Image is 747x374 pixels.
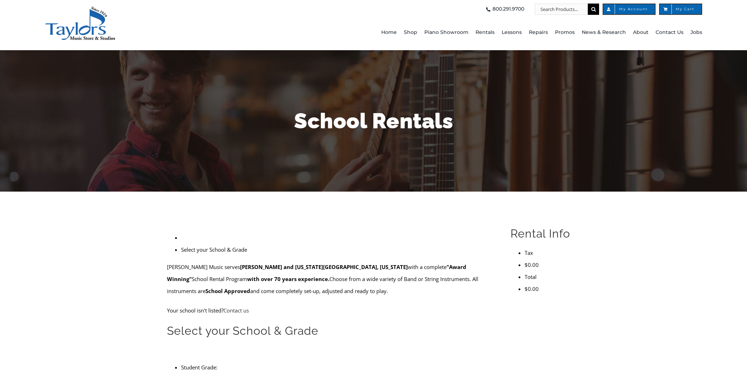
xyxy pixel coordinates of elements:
[404,15,417,50] a: Shop
[381,15,397,50] a: Home
[223,307,249,314] a: Contact us
[216,4,702,15] nav: Top Right
[525,259,580,271] li: $0.00
[492,4,524,15] span: 800.291.9700
[205,287,250,294] strong: School Approved
[535,4,588,15] input: Search Products...
[216,15,702,50] nav: Main Menu
[45,5,115,12] a: taylors-music-store-west-chester
[525,271,580,283] li: Total
[529,27,548,38] span: Repairs
[510,226,580,241] h2: Rental Info
[381,27,397,38] span: Home
[476,15,495,50] a: Rentals
[667,7,694,11] span: My Cart
[582,15,626,50] a: News & Research
[633,15,649,50] a: About
[181,364,217,371] label: Student Grade:
[603,4,656,15] a: My Account
[167,304,494,316] p: Your school isn't listed?
[404,27,417,38] span: Shop
[502,15,522,50] a: Lessons
[167,323,494,338] h2: Select your School & Grade
[167,261,494,297] p: [PERSON_NAME] Music serves with a complete School Rental Program Choose from a wide variety of Ba...
[167,106,580,136] h1: School Rentals
[656,27,683,38] span: Contact Us
[240,263,408,270] strong: [PERSON_NAME] and [US_STATE][GEOGRAPHIC_DATA], [US_STATE]
[476,27,495,38] span: Rentals
[529,15,548,50] a: Repairs
[610,7,648,11] span: My Account
[181,244,494,256] li: Select your School & Grade
[633,27,649,38] span: About
[484,4,524,15] a: 800.291.9700
[424,15,468,50] a: Piano Showroom
[582,27,626,38] span: News & Research
[247,275,329,282] strong: with over 70 years experience.
[691,15,702,50] a: Jobs
[555,15,575,50] a: Promos
[659,4,702,15] a: My Cart
[588,4,599,15] input: Search
[502,27,522,38] span: Lessons
[691,27,702,38] span: Jobs
[525,247,580,259] li: Tax
[656,15,683,50] a: Contact Us
[525,283,580,295] li: $0.00
[555,27,575,38] span: Promos
[424,27,468,38] span: Piano Showroom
